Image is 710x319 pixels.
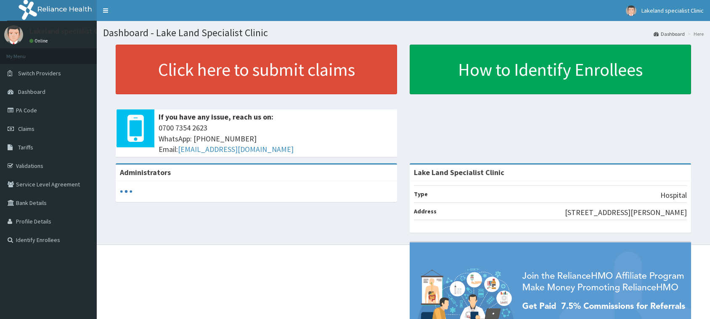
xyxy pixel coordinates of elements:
span: Lakeland specialist Clinic [641,7,704,14]
h1: Dashboard - Lake Land Specialist Clinic [103,27,704,38]
img: User Image [4,25,23,44]
p: [STREET_ADDRESS][PERSON_NAME] [565,207,687,218]
a: How to Identify Enrollees [410,45,691,94]
span: Claims [18,125,34,133]
b: If you have any issue, reach us on: [159,112,273,122]
a: [EMAIL_ADDRESS][DOMAIN_NAME] [178,144,294,154]
b: Type [414,190,428,198]
a: Dashboard [654,30,685,37]
span: 0700 7354 2623 WhatsApp: [PHONE_NUMBER] Email: [159,122,393,155]
li: Here [686,30,704,37]
p: Lakeland specialist Clinic [29,27,112,35]
p: Hospital [660,190,687,201]
a: Online [29,38,50,44]
svg: audio-loading [120,185,132,198]
b: Address [414,207,437,215]
b: Administrators [120,167,171,177]
span: Dashboard [18,88,45,96]
img: User Image [626,5,636,16]
span: Tariffs [18,144,33,151]
strong: Lake Land Specialist Clinic [414,167,504,177]
a: Click here to submit claims [116,45,397,94]
span: Switch Providers [18,69,61,77]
